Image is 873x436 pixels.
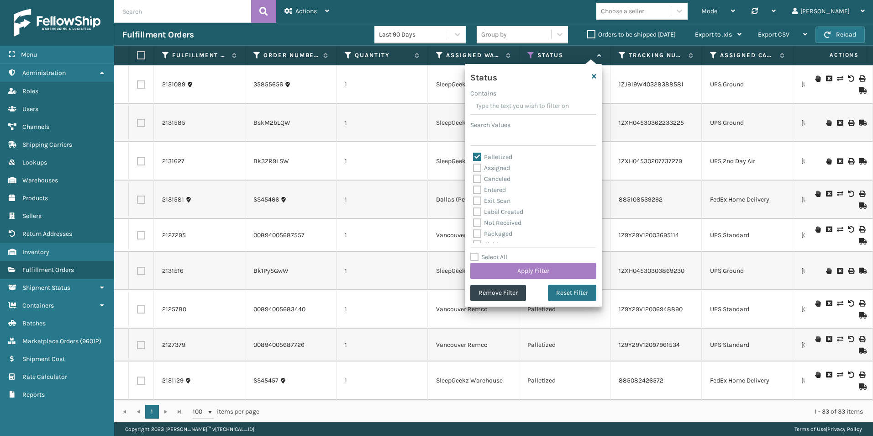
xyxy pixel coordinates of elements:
span: Actions [801,48,864,63]
td: SleepGeekz Warehouse [428,104,519,142]
i: Cancel Fulfillment Order [837,120,842,126]
a: BskM2bLQW [253,118,290,128]
a: Terms of Use [794,426,826,432]
p: Copyright 2023 [PERSON_NAME]™ v [TECHNICAL_ID] [125,422,254,436]
span: Shipment Status [22,284,70,292]
i: Cancel Fulfillment Order [826,75,831,82]
td: SleepGeekz Warehouse [428,362,519,400]
i: Print Label [848,268,853,274]
button: Reset Filter [548,285,596,301]
td: 1 [337,329,428,362]
i: Mark as Shipped [859,87,864,94]
i: Print Label [859,226,864,233]
span: ( 96012 ) [80,337,101,345]
i: Void Label [848,191,853,197]
a: 2125780 [162,305,186,314]
i: Change shipping [837,336,842,342]
td: UPS 2nd Day Air [702,142,793,181]
td: Palletized [519,329,610,362]
span: Warehouses [22,176,58,184]
span: Roles [22,87,38,95]
span: Inventory [22,248,49,256]
i: Change shipping [837,191,842,197]
label: Assigned Warehouse [446,51,501,59]
i: Cancel Fulfillment Order [837,268,842,274]
td: 1 [337,362,428,400]
span: Lookups [22,159,47,166]
span: Mode [701,7,717,15]
span: Shipment Cost [22,355,65,363]
td: SleepGeekz Warehouse [428,142,519,181]
a: Bk3ZR9LSW [253,157,289,166]
td: UPS Standard [702,329,793,362]
div: | [794,422,862,436]
i: On Hold [815,191,820,197]
a: 885108539292 [619,196,663,203]
label: Orders to be shipped [DATE] [587,31,676,38]
label: Tracking Number [629,51,684,59]
td: UPS Standard [702,219,793,252]
span: Channels [22,123,49,131]
a: 1Z9Y29V12003695114 [619,231,679,239]
a: 00894005687557 [253,231,305,240]
a: 885082426572 [619,377,663,384]
span: Fulfillment Orders [22,266,74,274]
a: 1Z9Y29V12006948890 [619,305,683,313]
div: Choose a seller [601,6,644,16]
span: Administration [22,69,66,77]
i: Cancel Fulfillment Order [826,191,831,197]
a: 1ZJ919W40328388581 [619,80,684,88]
i: Mark as Shipped [859,238,864,245]
td: Palletized [519,400,610,433]
i: Print Label [848,158,853,165]
i: On Hold [826,120,831,126]
i: Void Label [848,75,853,82]
a: 2131516 [162,266,184,276]
h4: Status [470,69,497,83]
i: Change shipping [837,226,842,233]
label: Fulfillment Order Id [172,51,227,59]
td: 1 [337,65,428,104]
td: FedEx Home Delivery [702,362,793,400]
td: UPS Ground [702,104,793,142]
label: Assigned [473,164,510,172]
a: SS45466 [253,195,279,204]
td: 1 [337,142,428,181]
label: Order Number [263,51,319,59]
button: Remove Filter [470,285,526,301]
a: 2131129 [162,376,184,385]
i: Mark as Shipped [859,348,864,354]
i: Cancel Fulfillment Order [826,226,831,233]
td: 1 [337,219,428,252]
a: 2131627 [162,157,184,166]
label: Search Values [470,120,510,130]
a: Privacy Policy [827,426,862,432]
td: 1 [337,252,428,290]
span: Actions [295,7,317,15]
span: Export to .xls [695,31,732,38]
td: Vancouver Remco [428,290,519,329]
i: On Hold [815,336,820,342]
i: Mark as Shipped [859,158,864,165]
label: Contains [470,89,496,98]
i: Mark as Shipped [859,383,864,390]
i: On Hold [815,226,820,233]
i: Void Label [848,300,853,307]
i: Change shipping [837,372,842,378]
span: Containers [22,302,54,309]
a: 1Z9Y29V12097961534 [619,341,680,349]
td: 1 [337,290,428,329]
i: Mark as Shipped [859,268,864,274]
td: Vancouver Remco [428,329,519,362]
i: On Hold [815,75,820,82]
a: 2127379 [162,340,185,350]
i: Void Label [848,372,853,378]
img: logo [14,9,100,37]
label: Select All [470,253,507,261]
i: On Hold [826,158,831,165]
div: Group by [481,30,507,39]
div: Last 90 Days [379,30,450,39]
label: Packaged [473,230,512,238]
input: Type the text you wish to filter on [470,98,596,115]
a: SS45457 [253,376,279,385]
